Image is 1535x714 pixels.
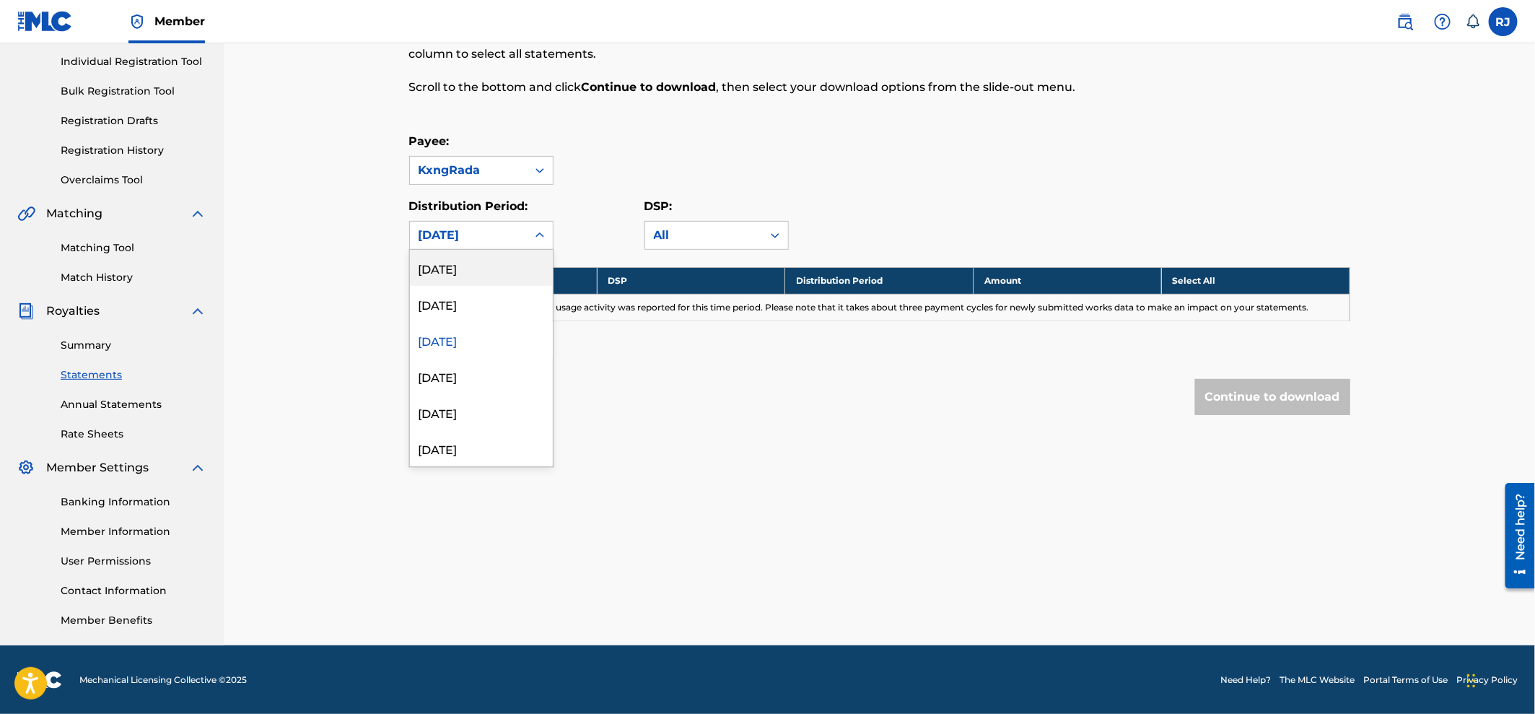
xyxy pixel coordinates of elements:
[1467,659,1476,702] div: Drag
[1463,645,1535,714] iframe: Chat Widget
[128,13,146,30] img: Top Rightsholder
[61,554,206,569] a: User Permissions
[409,134,450,148] label: Payee:
[46,459,149,476] span: Member Settings
[61,173,206,188] a: Overclaims Tool
[582,80,717,94] strong: Continue to download
[61,54,206,69] a: Individual Registration Tool
[17,302,35,320] img: Royalties
[61,583,206,598] a: Contact Information
[61,84,206,99] a: Bulk Registration Tool
[1161,267,1350,294] th: Select All
[189,205,206,222] img: expand
[61,397,206,412] a: Annual Statements
[61,613,206,628] a: Member Benefits
[61,270,206,285] a: Match History
[410,322,553,358] div: [DATE]
[1396,13,1414,30] img: search
[419,162,518,179] div: KxngRada
[61,143,206,158] a: Registration History
[409,79,1134,96] p: Scroll to the bottom and click , then select your download options from the slide-out menu.
[61,240,206,256] a: Matching Tool
[79,674,247,687] span: Mechanical Licensing Collective © 2025
[1391,7,1420,36] a: Public Search
[785,267,974,294] th: Distribution Period
[410,358,553,394] div: [DATE]
[409,28,1134,63] p: In the Select column, check the box(es) for any statements you would like to download or click at...
[1434,13,1451,30] img: help
[1495,478,1535,594] iframe: Resource Center
[974,267,1162,294] th: Amount
[61,524,206,539] a: Member Information
[1466,14,1480,29] div: Notifications
[61,367,206,383] a: Statements
[410,250,553,286] div: [DATE]
[410,394,553,430] div: [DATE]
[17,205,35,222] img: Matching
[61,427,206,442] a: Rate Sheets
[410,430,553,466] div: [DATE]
[1280,674,1355,687] a: The MLC Website
[597,267,785,294] th: DSP
[61,495,206,510] a: Banking Information
[189,459,206,476] img: expand
[409,199,528,213] label: Distribution Period:
[61,338,206,353] a: Summary
[1220,674,1271,687] a: Need Help?
[154,13,205,30] span: Member
[1363,674,1448,687] a: Portal Terms of Use
[1489,7,1518,36] div: User Menu
[17,671,62,689] img: logo
[1428,7,1457,36] div: Help
[17,11,73,32] img: MLC Logo
[644,199,673,213] label: DSP:
[17,459,35,476] img: Member Settings
[654,227,753,244] div: All
[189,302,206,320] img: expand
[409,294,1350,321] td: No statement is available as no usage activity was reported for this time period. Please note tha...
[46,302,100,320] span: Royalties
[61,113,206,129] a: Registration Drafts
[1456,674,1518,687] a: Privacy Policy
[46,205,102,222] span: Matching
[410,286,553,322] div: [DATE]
[419,227,518,244] div: [DATE]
